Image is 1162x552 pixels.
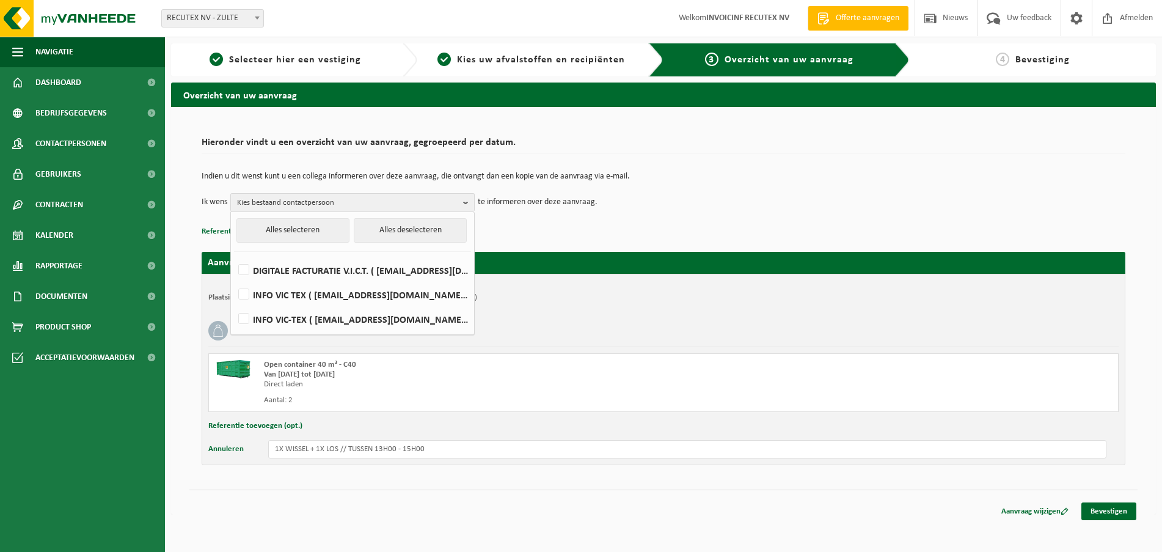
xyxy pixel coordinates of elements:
[423,53,639,67] a: 2Kies uw afvalstoffen en recipiënten
[264,370,335,378] strong: Van [DATE] tot [DATE]
[35,128,106,159] span: Contactpersonen
[35,312,91,342] span: Product Shop
[210,53,223,66] span: 1
[236,285,468,304] label: INFO VIC TEX ( [EMAIL_ADDRESS][DOMAIN_NAME] )
[202,224,296,240] button: Referentie toevoegen (opt.)
[992,502,1078,520] a: Aanvraag wijzigen
[996,53,1009,66] span: 4
[202,193,227,212] p: Ik wens
[354,218,467,243] button: Alles deselecteren
[35,67,81,98] span: Dashboard
[35,342,134,373] span: Acceptatievoorwaarden
[264,396,712,405] div: Aantal: 2
[725,55,853,65] span: Overzicht van uw aanvraag
[162,10,263,27] span: RECUTEX NV - ZULTE
[1015,55,1070,65] span: Bevestiging
[35,190,83,220] span: Contracten
[202,138,1125,154] h2: Hieronder vindt u een overzicht van uw aanvraag, gegroepeerd per datum.
[808,6,908,31] a: Offerte aanvragen
[268,440,1106,458] input: Geef hier uw opmerking
[171,83,1156,106] h2: Overzicht van uw aanvraag
[706,13,789,23] strong: INVOICINF RECUTEX NV
[1081,502,1136,520] a: Bevestigen
[229,55,361,65] span: Selecteer hier een vestiging
[264,361,356,369] span: Open container 40 m³ - C40
[202,172,1125,181] p: Indien u dit wenst kunt u een collega informeren over deze aanvraag, die ontvangt dan een kopie v...
[236,310,468,328] label: INFO VIC-TEX ( [EMAIL_ADDRESS][DOMAIN_NAME] )
[35,98,107,128] span: Bedrijfsgegevens
[35,220,73,251] span: Kalender
[237,194,458,212] span: Kies bestaand contactpersoon
[478,193,597,212] p: te informeren over deze aanvraag.
[236,218,349,243] button: Alles selecteren
[833,12,902,24] span: Offerte aanvragen
[705,53,718,66] span: 3
[35,159,81,190] span: Gebruikers
[264,380,712,389] div: Direct laden
[177,53,393,67] a: 1Selecteer hier een vestiging
[161,9,264,28] span: RECUTEX NV - ZULTE
[208,440,244,458] button: Annuleren
[230,193,475,212] button: Kies bestaand contactpersoon
[215,360,252,378] img: HK-XC-40-GN-00.png
[437,53,451,66] span: 2
[208,293,261,301] strong: Plaatsingsadres:
[457,55,625,65] span: Kies uw afvalstoffen en recipiënten
[35,281,87,312] span: Documenten
[236,261,468,279] label: DIGITALE FACTURATIE V.I.C.T. ( [EMAIL_ADDRESS][DOMAIN_NAME] )
[35,251,82,281] span: Rapportage
[35,37,73,67] span: Navigatie
[208,418,302,434] button: Referentie toevoegen (opt.)
[208,258,299,268] strong: Aanvraag voor [DATE]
